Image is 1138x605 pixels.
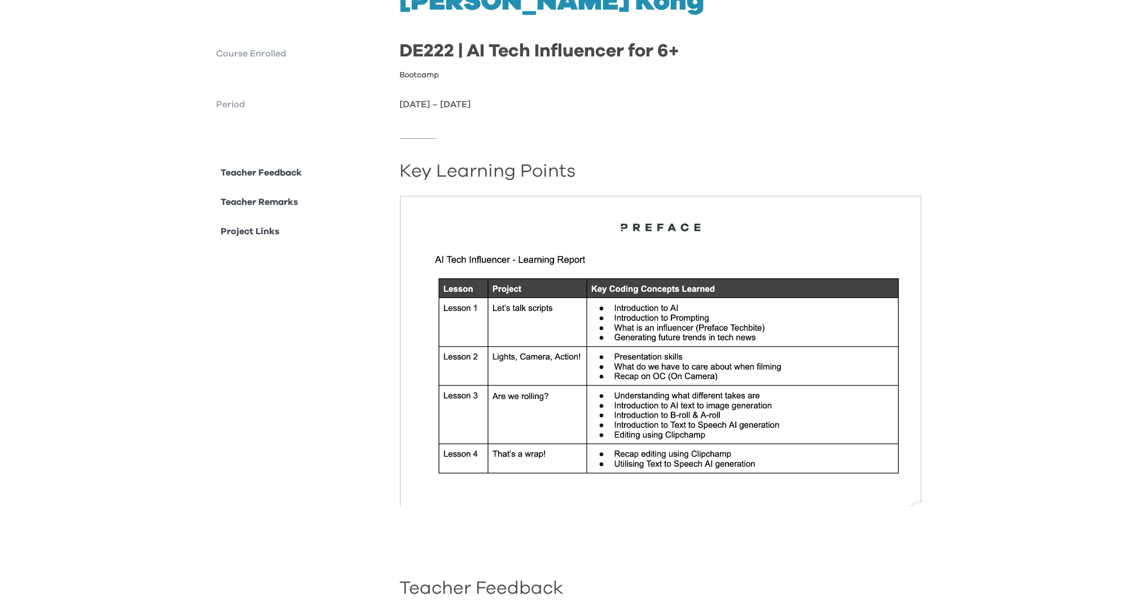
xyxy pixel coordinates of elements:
img: duljl9vopwlms1ygkrll.png [399,195,922,507]
p: Teacher Remarks [221,195,298,209]
p: Course Enrolled [217,47,391,60]
h2: Teacher Feedback [399,583,922,594]
p: [DATE] – [DATE] [399,98,922,111]
p: Teacher Feedback [221,166,302,179]
p: Project Links [221,225,280,238]
p: Period [217,98,391,111]
h2: Key Learning Points [399,166,922,177]
p: Bootcamp [399,69,439,81]
h2: DE222 | AI Tech Influencer for 6+ [399,42,922,60]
